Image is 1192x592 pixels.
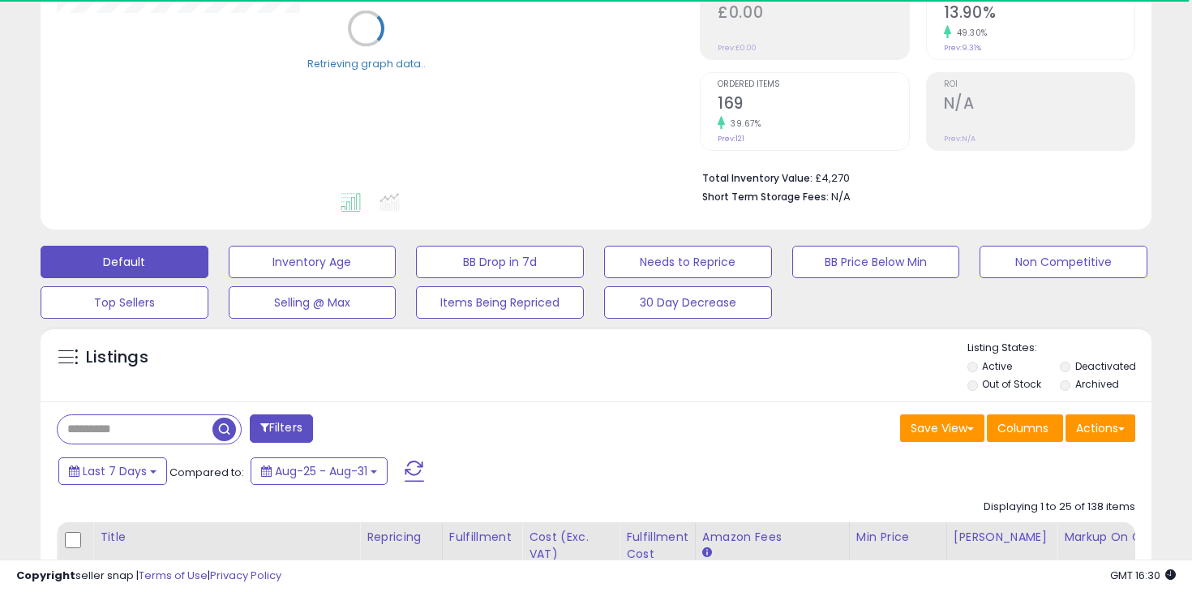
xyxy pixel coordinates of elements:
span: 2025-09-8 16:30 GMT [1110,568,1176,583]
h2: 169 [718,94,908,116]
span: N/A [831,189,851,204]
button: Inventory Age [229,246,397,278]
div: seller snap | | [16,568,281,584]
h5: Listings [86,346,148,369]
b: Short Term Storage Fees: [702,190,829,204]
label: Active [982,359,1012,373]
button: BB Price Below Min [792,246,960,278]
div: Cost (Exc. VAT) [529,529,612,563]
button: Selling @ Max [229,286,397,319]
small: Prev: 9.31% [944,43,981,53]
label: Archived [1075,377,1119,391]
span: Aug-25 - Aug-31 [275,463,367,479]
div: Displaying 1 to 25 of 138 items [984,500,1135,515]
button: Default [41,246,208,278]
button: Top Sellers [41,286,208,319]
strong: Copyright [16,568,75,583]
button: Needs to Reprice [604,246,772,278]
button: BB Drop in 7d [416,246,584,278]
span: Ordered Items [718,80,908,89]
small: Prev: N/A [944,134,975,144]
button: Filters [250,414,313,443]
div: [PERSON_NAME] [954,529,1050,546]
div: Title [100,529,353,546]
div: Fulfillment Cost [626,529,688,563]
button: Items Being Repriced [416,286,584,319]
a: Privacy Policy [210,568,281,583]
h2: N/A [944,94,1134,116]
a: Terms of Use [139,568,208,583]
span: Columns [997,420,1048,436]
label: Out of Stock [982,377,1041,391]
button: 30 Day Decrease [604,286,772,319]
span: Last 7 Days [83,463,147,479]
small: 39.67% [725,118,761,130]
span: Compared to: [169,465,244,480]
button: Columns [987,414,1063,442]
div: Min Price [856,529,940,546]
div: Repricing [367,529,435,546]
small: Prev: £0.00 [718,43,757,53]
label: Deactivated [1075,359,1136,373]
div: Amazon Fees [702,529,843,546]
li: £4,270 [702,167,1123,187]
div: Retrieving graph data.. [307,56,426,71]
button: Actions [1066,414,1135,442]
button: Save View [900,414,984,442]
button: Aug-25 - Aug-31 [251,457,388,485]
small: Prev: 121 [718,134,744,144]
p: Listing States: [967,341,1152,356]
span: ROI [944,80,1134,89]
div: Fulfillment [449,529,515,546]
button: Non Competitive [980,246,1147,278]
button: Last 7 Days [58,457,167,485]
h2: £0.00 [718,3,908,25]
h2: 13.90% [944,3,1134,25]
b: Total Inventory Value: [702,171,813,185]
small: 49.30% [951,27,988,39]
